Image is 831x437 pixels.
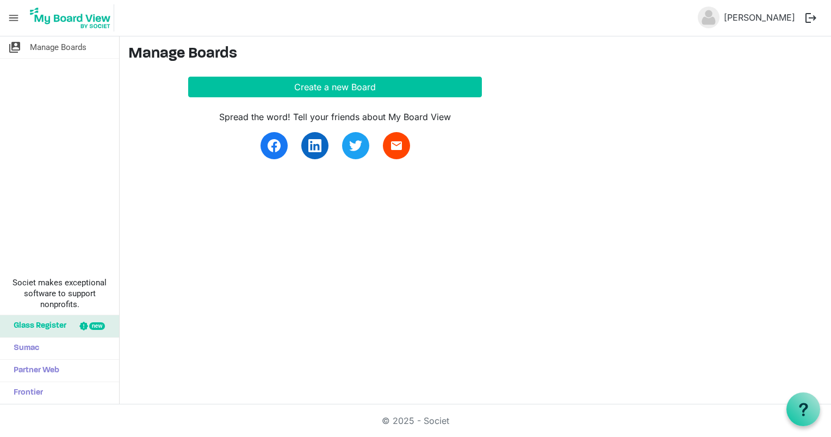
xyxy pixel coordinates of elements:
img: My Board View Logo [27,4,114,32]
img: facebook.svg [268,139,281,152]
img: twitter.svg [349,139,362,152]
span: email [390,139,403,152]
span: Glass Register [8,315,66,337]
div: new [89,322,105,330]
span: Societ makes exceptional software to support nonprofits. [5,277,114,310]
span: Frontier [8,382,43,404]
a: email [383,132,410,159]
span: Manage Boards [30,36,86,58]
h3: Manage Boards [128,45,822,64]
a: © 2025 - Societ [382,415,449,426]
a: [PERSON_NAME] [720,7,799,28]
span: menu [3,8,24,28]
img: linkedin.svg [308,139,321,152]
button: Create a new Board [188,77,482,97]
span: switch_account [8,36,21,58]
a: My Board View Logo [27,4,119,32]
span: Sumac [8,338,39,359]
img: no-profile-picture.svg [698,7,720,28]
span: Partner Web [8,360,59,382]
button: logout [799,7,822,29]
div: Spread the word! Tell your friends about My Board View [188,110,482,123]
